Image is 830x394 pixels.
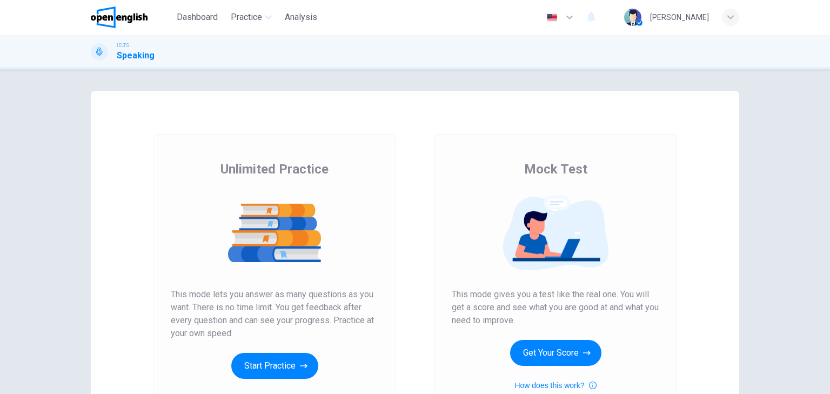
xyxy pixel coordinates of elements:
[231,11,262,24] span: Practice
[510,340,601,366] button: Get Your Score
[650,11,709,24] div: [PERSON_NAME]
[226,8,276,27] button: Practice
[171,288,378,340] span: This mode lets you answer as many questions as you want. There is no time limit. You get feedback...
[514,379,596,392] button: How does this work?
[545,14,559,22] img: en
[177,11,218,24] span: Dashboard
[624,9,641,26] img: Profile picture
[452,288,659,327] span: This mode gives you a test like the real one. You will get a score and see what you are good at a...
[91,6,172,28] a: OpenEnglish logo
[91,6,148,28] img: OpenEnglish logo
[117,49,155,62] h1: Speaking
[524,161,587,178] span: Mock Test
[117,42,129,49] span: IELTS
[172,8,222,27] button: Dashboard
[280,8,322,27] button: Analysis
[285,11,317,24] span: Analysis
[220,161,329,178] span: Unlimited Practice
[231,353,318,379] button: Start Practice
